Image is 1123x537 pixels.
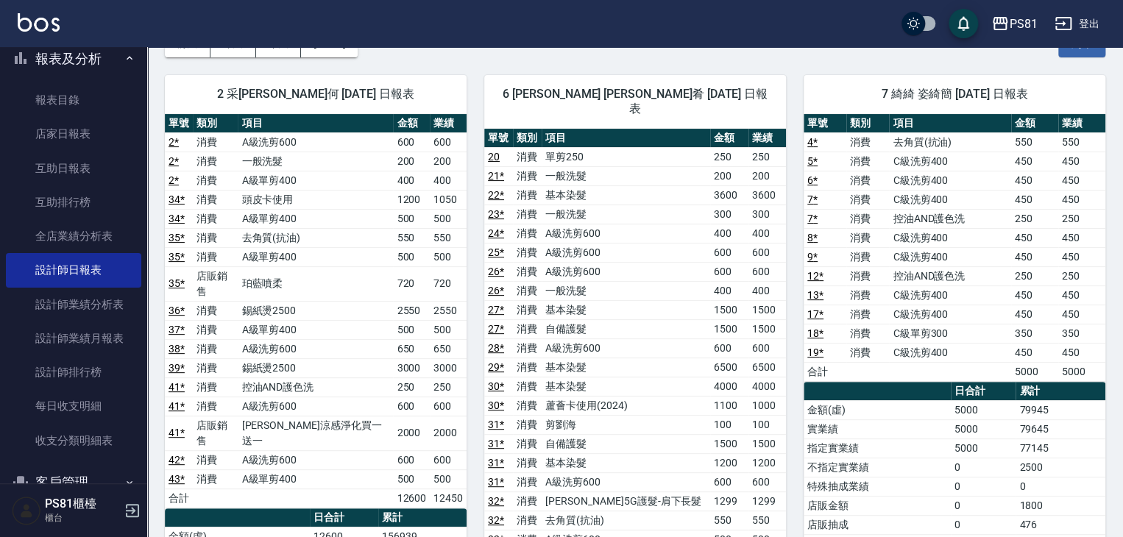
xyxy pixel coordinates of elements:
th: 業績 [430,114,467,133]
span: 6 [PERSON_NAME] [PERSON_NAME]肴 [DATE] 日報表 [502,87,768,116]
td: A級洗剪600 [542,472,710,491]
td: 消費 [513,358,542,377]
td: 消費 [513,415,542,434]
td: 1000 [748,396,786,415]
td: 550 [748,511,786,530]
td: 消費 [513,377,542,396]
th: 項目 [238,114,393,133]
td: 店販抽成 [804,515,951,534]
a: 每日收支明細 [6,389,141,423]
td: 一般洗髮 [542,166,710,185]
td: 500 [393,320,430,339]
td: 450 [1011,343,1058,362]
th: 類別 [513,129,542,148]
td: 250 [748,147,786,166]
table: a dense table [165,114,467,508]
td: 500 [393,469,430,488]
td: 400 [430,171,467,190]
td: 550 [430,228,467,247]
td: 600 [430,450,467,469]
button: PS81 [985,9,1043,39]
a: 互助日報表 [6,152,141,185]
td: 消費 [513,319,542,338]
span: 2 采[PERSON_NAME]何 [DATE] 日報表 [183,87,449,102]
td: 600 [393,132,430,152]
td: 1050 [430,190,467,209]
td: 消費 [513,453,542,472]
a: 設計師排行榜 [6,355,141,389]
td: 1500 [748,300,786,319]
td: 500 [430,209,467,228]
td: 5000 [951,400,1016,419]
img: Logo [18,13,60,32]
td: 去角質(抗油) [889,132,1010,152]
td: 650 [430,339,467,358]
td: 3600 [710,185,748,205]
td: 消費 [846,152,889,171]
td: 300 [748,205,786,224]
td: 控油AND護色洗 [889,209,1010,228]
td: 450 [1011,305,1058,324]
th: 日合計 [951,382,1016,401]
td: 450 [1058,343,1105,362]
td: 3000 [430,358,467,377]
td: 基本染髮 [542,453,710,472]
td: 消費 [846,209,889,228]
td: 450 [1011,247,1058,266]
td: 消費 [513,511,542,530]
td: 消費 [193,320,238,339]
td: 500 [393,247,430,266]
td: 消費 [513,185,542,205]
td: 消費 [513,434,542,453]
td: 250 [1058,209,1105,228]
td: 消費 [513,300,542,319]
td: 3000 [393,358,430,377]
td: C級洗剪400 [889,228,1010,247]
td: 消費 [513,338,542,358]
td: 600 [748,243,786,262]
td: 79945 [1016,400,1105,419]
td: A級單剪400 [238,209,393,228]
td: 消費 [846,171,889,190]
th: 金額 [1011,114,1058,133]
td: 450 [1011,285,1058,305]
td: 600 [430,396,467,416]
td: 不指定實業績 [804,458,951,477]
td: 1200 [393,190,430,209]
td: 400 [748,281,786,300]
td: 77145 [1016,438,1105,458]
td: 1200 [710,453,748,472]
td: 0 [1016,477,1105,496]
td: 珀藍噴柔 [238,266,393,301]
td: 450 [1058,285,1105,305]
td: 消費 [193,228,238,247]
td: 去角質(抗油) [238,228,393,247]
td: 5000 [951,438,1016,458]
td: C級洗剪400 [889,247,1010,266]
div: PS81 [1009,15,1037,33]
td: 250 [710,147,748,166]
td: 消費 [846,228,889,247]
td: 650 [393,339,430,358]
td: 600 [748,472,786,491]
td: 450 [1058,190,1105,209]
td: 基本染髮 [542,185,710,205]
td: 錫紙燙2500 [238,358,393,377]
td: 1500 [748,319,786,338]
th: 項目 [542,129,710,148]
td: 600 [393,396,430,416]
td: C級洗剪400 [889,190,1010,209]
p: 櫃台 [45,511,120,524]
th: 累計 [378,508,467,527]
td: 消費 [193,152,238,171]
td: 消費 [193,358,238,377]
td: 1299 [748,491,786,511]
td: 消費 [846,190,889,209]
img: Person [12,496,41,525]
td: 消費 [193,209,238,228]
button: save [949,9,978,38]
td: 店販銷售 [193,416,238,450]
td: 消費 [193,247,238,266]
td: 250 [393,377,430,396]
td: 250 [1011,209,1058,228]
